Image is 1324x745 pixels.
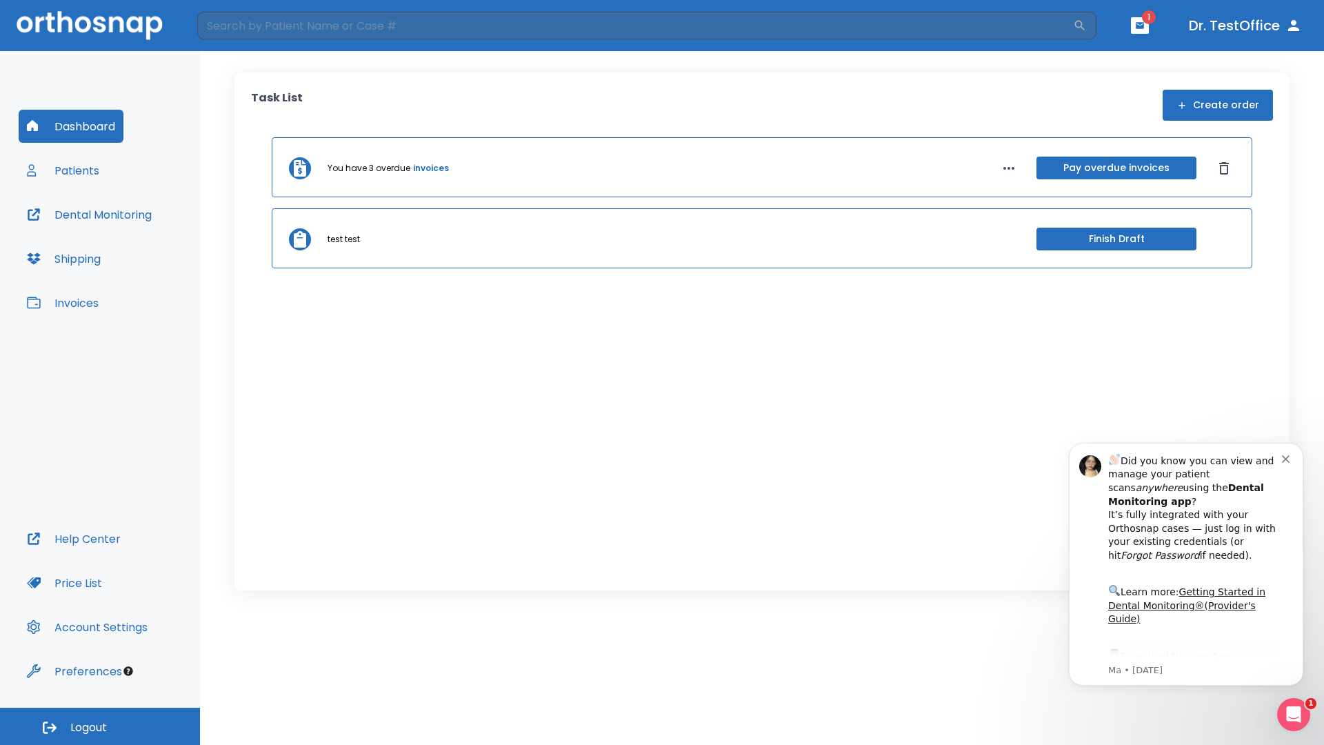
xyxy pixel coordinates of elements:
[1048,430,1324,694] iframe: Intercom notifications message
[19,110,123,143] button: Dashboard
[1213,157,1235,179] button: Dismiss
[19,566,110,599] button: Price List
[19,154,108,187] button: Patients
[197,12,1073,39] input: Search by Patient Name or Case #
[328,233,360,246] p: test test
[234,21,245,32] button: Dismiss notification
[17,11,163,39] img: Orthosnap
[1163,90,1273,121] button: Create order
[1036,228,1196,250] button: Finish Draft
[60,217,234,287] div: Download the app: | ​ Let us know if you need help getting started!
[19,198,160,231] button: Dental Monitoring
[60,234,234,246] p: Message from Ma, sent 8w ago
[1036,157,1196,179] button: Pay overdue invoices
[1277,698,1310,731] iframe: Intercom live chat
[19,610,156,644] button: Account Settings
[19,242,109,275] button: Shipping
[60,220,183,245] a: App Store
[413,162,449,175] a: invoices
[1305,698,1316,709] span: 1
[122,665,134,677] div: Tooltip anchor
[1142,10,1156,24] span: 1
[328,162,410,175] p: You have 3 overdue
[19,522,129,555] button: Help Center
[19,286,107,319] button: Invoices
[1183,13,1307,38] button: Dr. TestOffice
[19,655,130,688] button: Preferences
[251,90,303,121] p: Task List
[70,720,107,735] span: Logout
